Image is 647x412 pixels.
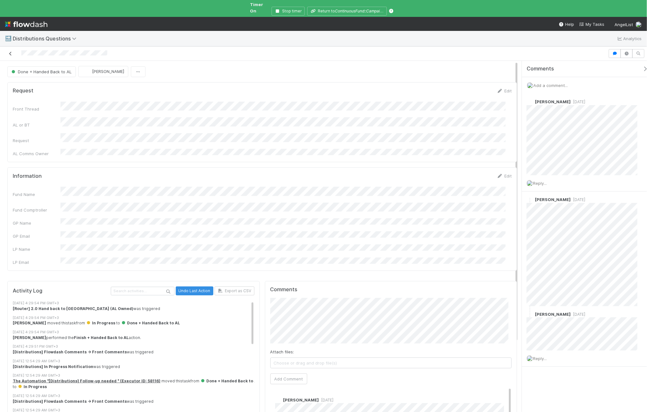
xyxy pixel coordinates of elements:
[13,364,93,369] strong: [Distributions] In Progress Notification
[200,379,259,383] span: Done + Handed Back to AL
[527,311,533,317] img: avatar_26a72cff-d2f6-445f-be4d-79d164590882.png
[579,22,604,27] span: My Tasks
[74,335,129,340] strong: Finish + Handed Back to AL
[13,137,60,144] div: Request
[13,350,127,354] strong: [Distributions] Flowdash Comments -> Front Comments
[559,21,574,27] div: Help
[533,356,547,361] span: Reply...
[13,321,46,325] strong: [PERSON_NAME]
[13,106,60,112] div: Front Thread
[121,321,180,325] span: Done + Handed Back to AL
[13,320,260,326] div: moved this task from to
[13,220,60,226] div: GP Name
[13,207,60,213] div: Fund Comptroller
[527,355,533,362] img: avatar_12dd09bb-393f-4edb-90ff-b12147216d3f.png
[13,399,260,404] div: was triggered
[13,88,33,94] h5: Request
[533,83,568,88] span: Add a comment...
[78,66,128,77] button: [PERSON_NAME]
[13,300,260,306] div: [DATE] 4:29:54 PM GMT+3
[13,393,260,399] div: [DATE] 12:54:29 AM GMT+3
[571,312,585,317] span: [DATE]
[250,2,263,13] span: Timer On
[7,66,76,77] button: Done + Handed Back to AL
[13,364,260,370] div: was triggered
[527,82,533,89] img: avatar_12dd09bb-393f-4edb-90ff-b12147216d3f.png
[615,22,633,27] span: AngelList
[13,335,260,341] div: performed the action.
[275,397,281,403] img: avatar_87e1a465-5456-4979-8ac4-f0cdb5bbfe2d.png
[13,306,133,311] strong: [Router] 2.0 Hand back to [GEOGRAPHIC_DATA] (AL Owned)
[13,335,46,340] strong: [PERSON_NAME]
[13,35,80,42] span: Distributions Questions
[497,173,512,178] a: Edit
[319,398,334,402] span: [DATE]
[272,7,305,16] button: Stop timer
[13,315,260,321] div: [DATE] 4:29:54 PM GMT+3
[13,349,260,355] div: was triggered
[250,1,269,14] span: Timer On
[571,99,585,104] span: [DATE]
[13,288,110,294] h5: Activity Log
[497,88,512,93] a: Edit
[283,397,319,402] span: [PERSON_NAME]
[527,99,533,105] img: avatar_87e1a465-5456-4979-8ac4-f0cdb5bbfe2d.png
[535,312,571,317] span: [PERSON_NAME]
[307,7,387,16] button: Return toContinuousFund::CampaignSegment-840-08/23/25
[636,21,642,28] img: avatar_12dd09bb-393f-4edb-90ff-b12147216d3f.png
[13,379,160,383] a: The Automation "[Distributions] Follow-up needed " (Executor ID: 58116)
[5,36,11,41] span: 🔜
[535,99,571,104] span: [PERSON_NAME]
[13,246,60,252] div: LP Name
[270,373,307,384] button: Add Comment
[13,306,260,312] div: was triggered
[13,191,60,198] div: Fund Name
[335,9,428,13] i: ContinuousFund::CampaignSegment-840-08/23/25
[527,180,533,186] img: avatar_12dd09bb-393f-4edb-90ff-b12147216d3f.png
[176,286,213,295] button: Undo Last Action
[617,35,642,42] a: Analytics
[13,373,260,378] div: [DATE] 12:54:29 AM GMT+3
[84,69,90,75] img: avatar_87e1a465-5456-4979-8ac4-f0cdb5bbfe2d.png
[111,287,174,295] input: Search activities...
[533,181,547,186] span: Reply...
[13,259,60,265] div: LP Email
[92,69,124,74] span: [PERSON_NAME]
[13,233,60,239] div: GP Email
[13,150,60,157] div: AL Comms Owner
[13,329,260,335] div: [DATE] 4:29:54 PM GMT+3
[13,358,260,364] div: [DATE] 12:54:29 AM GMT+3
[571,197,585,202] span: [DATE]
[215,286,254,295] button: Export as CSV
[10,69,72,74] span: Done + Handed Back to AL
[270,349,294,355] label: Attach files:
[271,358,512,368] span: Choose or drag and drop file(s)
[18,384,47,389] span: In Progress
[13,122,60,128] div: AL or BT
[13,344,260,349] div: [DATE] 4:29:51 PM GMT+3
[527,197,533,203] img: avatar_87e1a465-5456-4979-8ac4-f0cdb5bbfe2d.png
[13,378,260,390] div: moved this task from to
[579,21,604,27] a: My Tasks
[5,19,47,30] img: logo-inverted-e16ddd16eac7371096b0.svg
[527,66,554,72] span: Comments
[13,399,127,404] strong: [Distributions] Flowdash Comments -> Front Comments
[535,197,571,202] span: [PERSON_NAME]
[86,321,115,325] span: In Progress
[270,286,512,293] h5: Comments
[13,173,42,179] h5: Information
